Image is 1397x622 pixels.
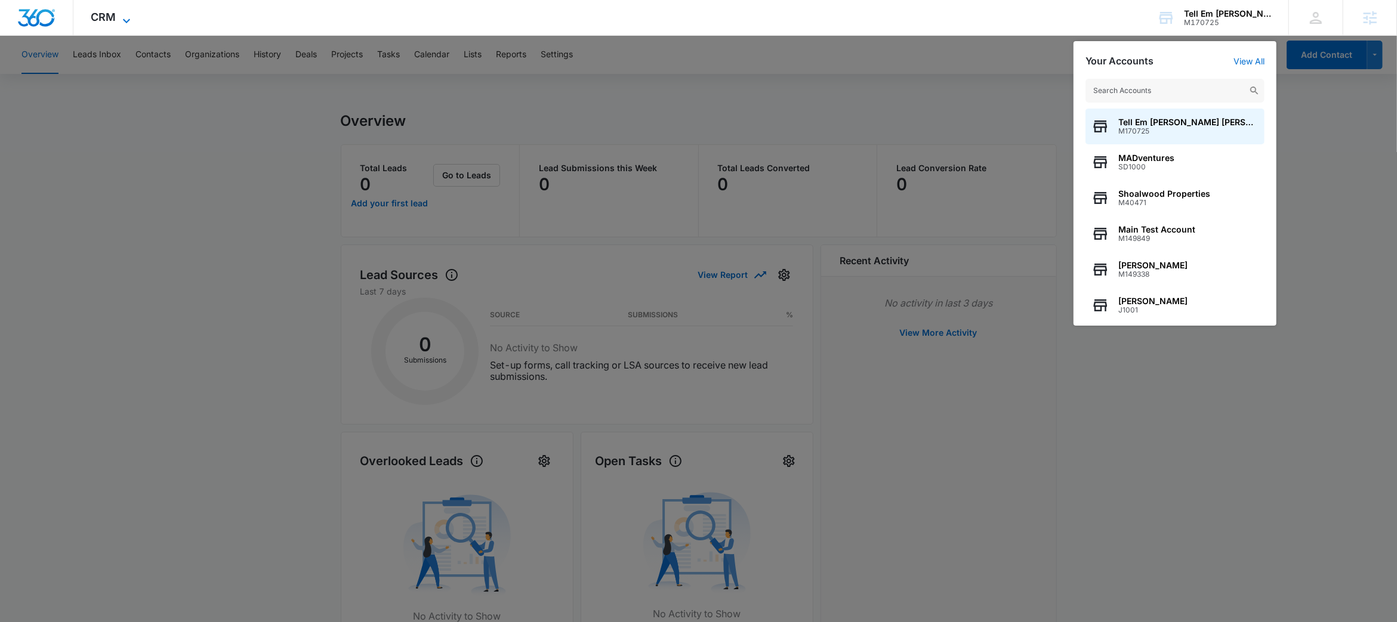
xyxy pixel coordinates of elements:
[1085,144,1265,180] button: MADventuresSD1000
[1184,9,1271,18] div: account name
[1085,109,1265,144] button: Tell Em [PERSON_NAME] [PERSON_NAME]M170725
[1118,163,1174,171] span: SD1000
[1085,216,1265,252] button: Main Test AccountM149849
[1118,261,1188,270] span: [PERSON_NAME]
[1118,234,1195,243] span: M149849
[1118,225,1195,234] span: Main Test Account
[1118,199,1210,207] span: M40471
[1233,56,1265,66] a: View All
[1085,252,1265,287] button: [PERSON_NAME]M149338
[1118,270,1188,278] span: M149338
[1085,180,1265,216] button: Shoalwood PropertiesM40471
[1184,18,1271,27] div: account id
[1118,306,1188,314] span: J1001
[1085,55,1154,67] h2: Your Accounts
[1118,296,1188,306] span: [PERSON_NAME]
[1118,117,1259,127] span: Tell Em [PERSON_NAME] [PERSON_NAME]
[1118,189,1210,199] span: Shoalwood Properties
[91,11,116,23] span: CRM
[1118,127,1259,135] span: M170725
[1085,287,1265,323] button: [PERSON_NAME]J1001
[1118,153,1174,163] span: MADventures
[1085,79,1265,103] input: Search Accounts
